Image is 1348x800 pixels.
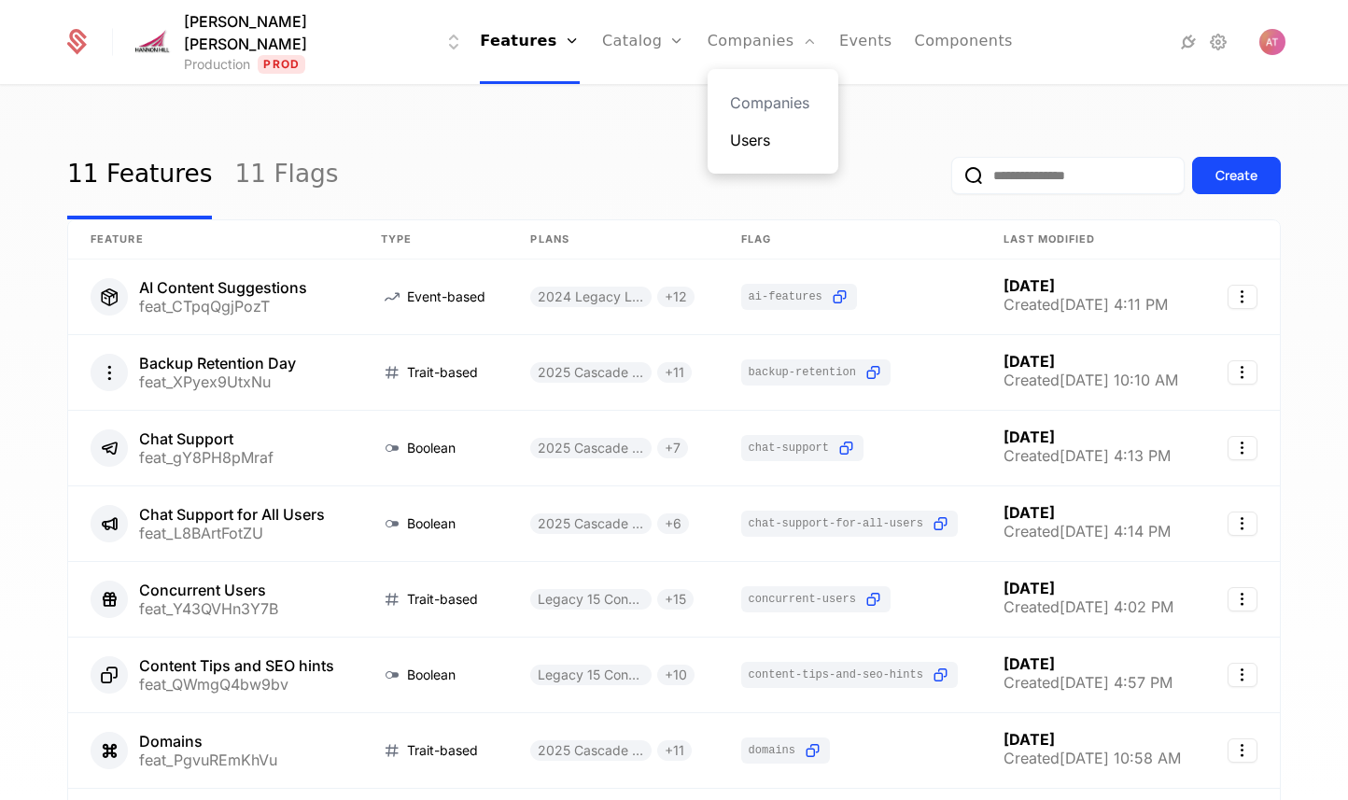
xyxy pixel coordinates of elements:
[981,220,1204,260] th: Last Modified
[358,220,509,260] th: Type
[68,220,358,260] th: Feature
[1207,31,1229,53] a: Settings
[184,55,250,74] div: Production
[1228,436,1257,460] button: Select action
[1192,157,1281,194] button: Create
[1228,738,1257,763] button: Select action
[1215,166,1257,185] div: Create
[1228,360,1257,385] button: Select action
[1228,587,1257,611] button: Select action
[730,91,816,114] a: Companies
[1259,29,1285,55] img: Artur Tomusiak
[1259,29,1285,55] button: Open user button
[1228,285,1257,309] button: Select action
[135,10,465,74] button: Select environment
[730,129,816,151] a: Users
[719,220,982,260] th: Flag
[184,10,424,55] span: [PERSON_NAME] [PERSON_NAME]
[234,132,338,219] a: 11 Flags
[67,132,212,219] a: 11 Features
[258,55,305,74] span: Prod
[508,220,718,260] th: Plans
[1228,663,1257,687] button: Select action
[1177,31,1200,53] a: Integrations
[130,27,175,56] img: Hannon Hill
[1228,512,1257,536] button: Select action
